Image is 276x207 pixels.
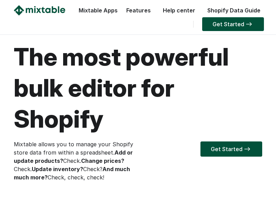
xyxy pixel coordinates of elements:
[202,17,264,31] a: Get Started
[243,147,252,151] img: arrow-right.svg
[14,5,65,16] img: Mixtable logo
[81,157,124,164] strong: Change prices?
[200,141,262,157] a: Get Started
[123,7,154,14] a: Features
[75,5,118,19] div: Mixtable Apps
[14,140,138,181] p: Mixtable allows you to manage your Shopify store data from within a spreadsheet. Check. Check. Ch...
[204,7,264,14] a: Shopify Data Guide
[32,166,83,172] strong: Update inventory?
[159,7,199,14] a: Help center
[14,41,262,135] h1: The most powerful bulk editor for Shopify
[244,22,254,26] img: arrow-right.svg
